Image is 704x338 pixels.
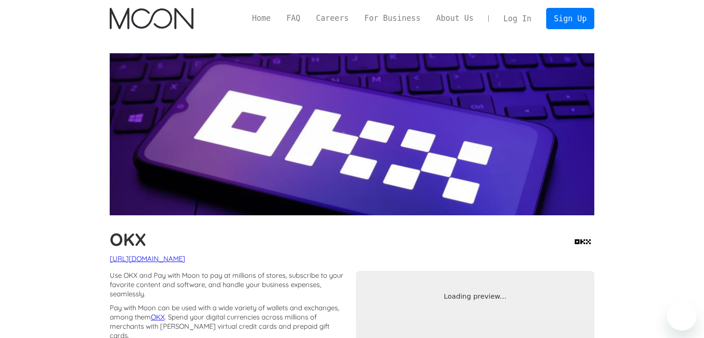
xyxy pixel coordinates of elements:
iframe: Button to launch messaging window [667,301,697,331]
a: FAQ [279,13,308,24]
a: About Us [428,13,481,24]
a: Sign Up [546,8,594,29]
a: For Business [356,13,428,24]
a: Careers [308,13,356,24]
a: [URL][DOMAIN_NAME] [110,254,185,263]
div: Loading preview... [368,282,583,310]
img: Moon Logo [110,8,193,29]
h1: OKX [110,229,349,250]
a: Log In [496,8,539,29]
a: OKX [151,313,165,321]
a: home [110,8,193,29]
p: Use OKX and Pay with Moon to pay at millions of stores, subscribe to your favorite content and so... [110,271,349,299]
a: Home [244,13,279,24]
